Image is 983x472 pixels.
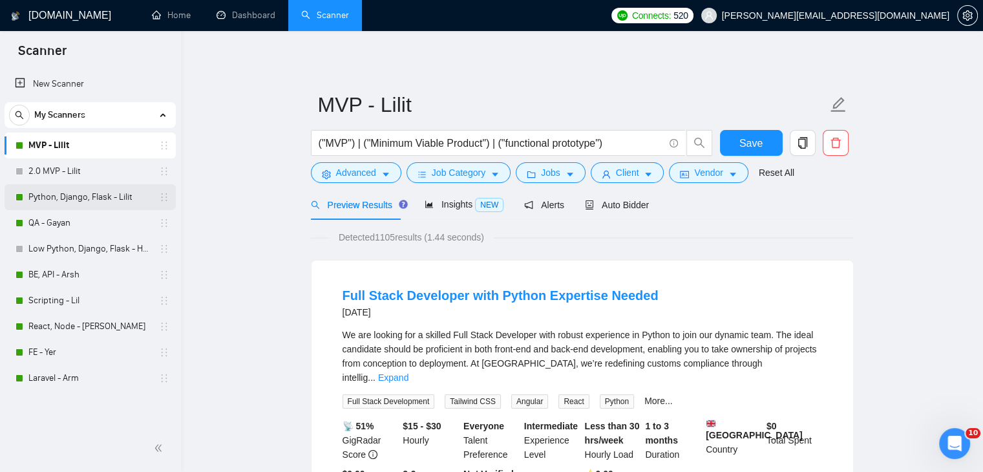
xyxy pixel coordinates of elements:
span: 520 [673,8,688,23]
span: holder [159,192,169,202]
a: MVP - Lilit [28,133,151,158]
span: ... [368,372,375,383]
div: [DATE] [343,305,659,320]
img: upwork-logo.png [617,10,628,21]
div: Hourly [400,419,461,462]
a: Laravel - Arm [28,365,151,391]
a: dashboardDashboard [217,10,275,21]
button: settingAdvancedcaret-down [311,162,401,183]
div: Hourly Load [582,419,643,462]
span: bars [418,169,427,179]
b: Intermediate [524,421,578,431]
a: 2.0 MVP - Lilit [28,158,151,184]
button: userClientcaret-down [591,162,664,183]
a: Python, Django, Flask - Lilit [28,184,151,210]
span: Python [600,394,634,409]
span: Save [739,135,763,151]
span: search [311,200,320,209]
a: setting [957,10,978,21]
span: Client [616,166,639,180]
span: area-chart [425,200,434,209]
div: GigRadar Score [340,419,401,462]
span: holder [159,270,169,280]
span: double-left [154,442,167,455]
span: info-circle [670,139,678,147]
a: Expand [378,372,408,383]
span: holder [159,244,169,254]
b: [GEOGRAPHIC_DATA] [706,419,803,440]
span: Jobs [541,166,560,180]
b: 1 to 3 months [645,421,678,445]
span: Connects: [632,8,671,23]
span: Detected 1105 results (1.44 seconds) [330,230,493,244]
button: delete [823,130,849,156]
span: Advanced [336,166,376,180]
iframe: Intercom live chat [939,428,970,459]
a: Scripting - Lil [28,288,151,314]
span: holder [159,347,169,358]
a: New Scanner [15,71,165,97]
span: Job Category [432,166,485,180]
a: Full Stack Developer with Python Expertise Needed [343,288,659,303]
button: search [9,105,30,125]
div: Duration [642,419,703,462]
span: caret-down [491,169,500,179]
span: edit [830,96,847,113]
span: My Scanners [34,102,85,128]
span: copy [790,137,815,149]
span: Auto Bidder [585,200,649,210]
span: caret-down [728,169,737,179]
span: Scanner [8,41,77,69]
span: Preview Results [311,200,404,210]
span: search [10,111,29,120]
span: notification [524,200,533,209]
span: React [558,394,589,409]
button: Save [720,130,783,156]
b: $ 0 [766,421,777,431]
span: caret-down [381,169,390,179]
a: Reset All [759,166,794,180]
span: Vendor [694,166,723,180]
span: Alerts [524,200,564,210]
b: $15 - $30 [403,421,441,431]
span: delete [823,137,848,149]
input: Scanner name... [318,89,827,121]
span: user [704,11,713,20]
a: FE - Yer [28,339,151,365]
span: caret-down [565,169,575,179]
span: Insights [425,199,503,209]
b: Less than 30 hrs/week [585,421,640,445]
div: We are looking for a skilled Full Stack Developer with robust experience in Python to join our dy... [343,328,822,385]
button: idcardVendorcaret-down [669,162,748,183]
button: copy [790,130,816,156]
span: search [687,137,712,149]
img: 🇬🇧 [706,419,715,428]
span: Angular [511,394,548,409]
img: logo [11,6,20,27]
b: 📡 51% [343,421,374,431]
span: holder [159,140,169,151]
span: holder [159,321,169,332]
b: Everyone [463,421,504,431]
span: robot [585,200,594,209]
span: caret-down [644,169,653,179]
span: idcard [680,169,689,179]
a: React, Node - [PERSON_NAME] [28,314,151,339]
div: Total Spent [764,419,825,462]
div: Tooltip anchor [397,198,409,210]
button: folderJobscaret-down [516,162,586,183]
a: More... [644,396,673,406]
input: Search Freelance Jobs... [319,135,664,151]
span: user [602,169,611,179]
span: Tailwind CSS [445,394,501,409]
button: barsJob Categorycaret-down [407,162,511,183]
span: Full Stack Development [343,394,435,409]
button: setting [957,5,978,26]
span: 10 [966,428,980,438]
span: holder [159,295,169,306]
a: BE, API - Arsh [28,262,151,288]
li: My Scanners [5,102,176,391]
span: setting [322,169,331,179]
a: Low Python, Django, Flask - Hayk [28,236,151,262]
span: setting [958,10,977,21]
